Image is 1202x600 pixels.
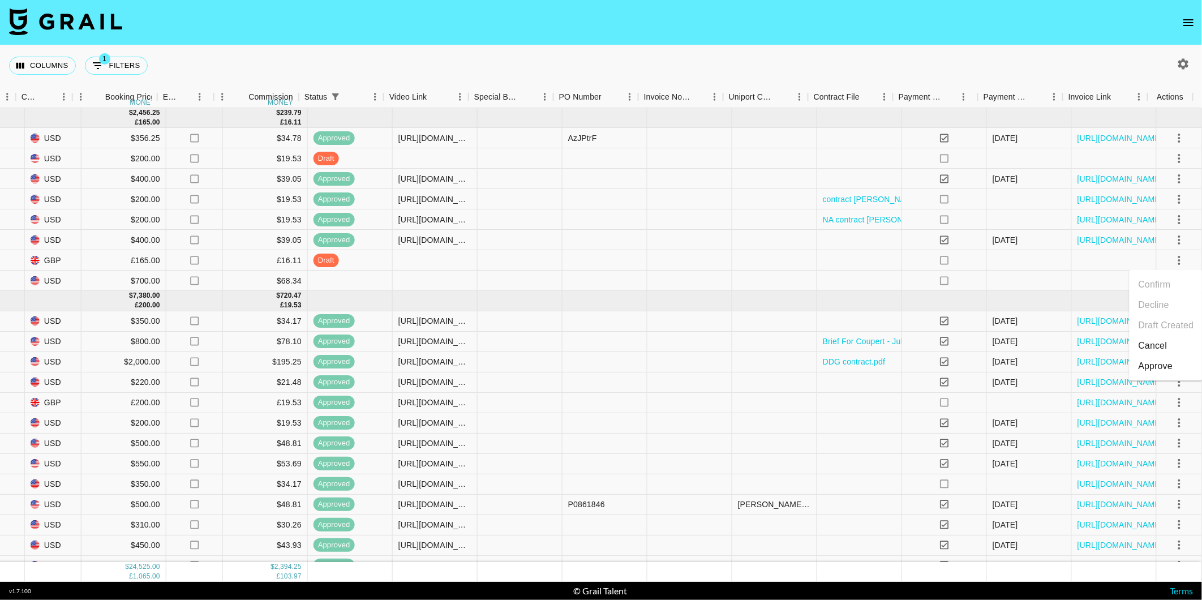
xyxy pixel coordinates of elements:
div: USD [25,515,81,535]
span: approved [314,133,355,144]
div: GBP [25,393,81,413]
div: $48.81 [223,434,308,454]
div: 19/08/2025 [993,315,1018,327]
div: £ [280,301,284,310]
div: 28/08/2025 [993,458,1018,469]
button: Sort [343,89,359,105]
div: 103.97 [280,572,302,581]
span: approved [314,397,355,408]
div: GBP [25,250,81,271]
div: $400.00 [81,169,166,189]
div: £19.53 [223,393,308,413]
div: £200.00 [81,393,166,413]
button: select merge strategy [1170,393,1189,412]
div: Payment Sent [893,86,978,108]
div: 24,525.00 [129,562,160,572]
div: 2,394.25 [274,562,302,572]
div: Actions [1148,86,1193,108]
div: USD [25,372,81,393]
button: Menu [55,88,72,105]
div: https://www.tiktok.com/@whoissheexxxxxxx/video/7544329553452240150?is_from_webapp=1&sender_device... [398,478,471,490]
div: 29/08/2025 [993,560,1018,571]
div: USD [25,230,81,250]
div: $43.93 [223,535,308,556]
span: approved [314,316,355,327]
div: Invoice Notes [644,86,690,108]
div: Invoice Link [1063,86,1148,108]
span: draft [314,255,339,266]
div: $ [125,562,129,572]
a: DDG contract.pdf [823,356,886,367]
div: 29/08/2025 [993,356,1018,367]
div: https://www.tiktok.com/@clbromeo/video/7540730909973056790?is_from_webapp=1&sender_device=pc&web_... [398,397,471,408]
button: select merge strategy [1170,210,1189,229]
div: https://www.tiktok.com/@thekfamily33/video/7546341330545298718?is_from_webapp=1&sender_device=pc&... [398,234,471,246]
a: [URL][DOMAIN_NAME] [1077,315,1163,327]
div: https://www.tiktok.com/@alexxisreedd/photo/7543197839854226710?is_from_webapp=1&sender_device=pc&... [398,417,471,428]
div: v 1.7.100 [9,588,31,595]
button: Sort [860,89,875,105]
div: £16.11 [223,250,308,271]
div: $ [271,562,274,572]
span: approved [314,174,355,185]
div: USD [25,474,81,495]
a: Brief For Coupert - July-1.pdf [823,336,928,347]
div: 1 active filter [327,89,343,105]
div: https://www.tiktok.com/@cozmo3lg/video/7537987503249231127?is_from_webapp=1&sender_device=pc&web_... [398,539,471,551]
div: AzJPtrF [568,132,597,144]
div: £ [277,572,281,581]
div: £165.00 [81,250,166,271]
div: USD [25,495,81,515]
div: $34.17 [223,311,308,332]
div: 08/09/2025 [993,234,1018,246]
div: 08/09/2025 [993,173,1018,185]
div: https://www.tiktok.com/@rawlinsness/video/7535548126028041503?is_from_webapp=1&sender_device=pc&w... [398,499,471,510]
div: 14/08/2025 [993,499,1018,510]
div: $19.53 [223,148,308,169]
div: $68.34 [223,271,308,291]
div: $ [277,291,281,301]
button: Sort [1030,89,1046,105]
span: approved [314,458,355,469]
button: Menu [191,88,208,105]
a: contract [PERSON_NAME].pdf [823,194,934,205]
div: USD [25,209,81,230]
div: $34.78 [223,128,308,148]
button: Menu [706,88,723,105]
div: $34.17 [223,474,308,495]
span: approved [314,336,355,347]
button: select merge strategy [1170,454,1189,473]
div: USD [25,332,81,352]
div: Uniport Contact Email [729,86,775,108]
button: Menu [1046,88,1063,105]
span: approved [314,520,355,530]
button: select merge strategy [1170,169,1189,188]
button: Sort [943,89,959,105]
div: Payment Sent Date [978,86,1063,108]
button: Show filters [85,57,148,75]
div: 165.00 [139,118,160,127]
a: [URL][DOMAIN_NAME] [1077,132,1163,144]
a: [URL][DOMAIN_NAME] [1077,499,1163,510]
span: draft [314,153,339,164]
div: $39.05 [223,556,308,576]
div: $ [129,291,133,301]
div: $53.69 [223,454,308,474]
a: [URL][DOMAIN_NAME] [1077,214,1163,225]
div: https://www.tiktok.com/@rawlinsness/video/7544033968308473119?is_from_webapp=1&sender_device=pc&w... [398,438,471,449]
span: approved [314,418,355,428]
div: $400.00 [81,230,166,250]
div: Invoice Notes [638,86,723,108]
button: Menu [876,88,893,105]
span: approved [314,499,355,510]
button: Menu [1131,88,1148,105]
a: [URL][DOMAIN_NAME] [1077,417,1163,428]
button: Sort [521,89,536,105]
button: Menu [955,88,972,105]
div: USD [25,271,81,291]
div: Video Link [384,86,469,108]
a: NA contract [PERSON_NAME].pdf [823,214,947,225]
div: 200.00 [139,301,160,310]
div: USD [25,189,81,209]
a: [URL][DOMAIN_NAME] [1077,376,1163,388]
